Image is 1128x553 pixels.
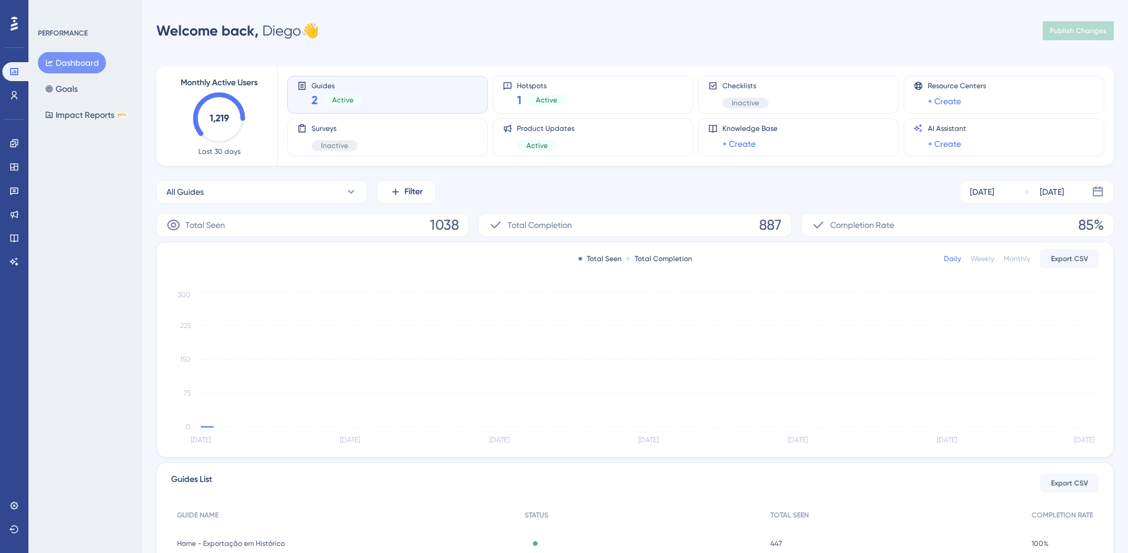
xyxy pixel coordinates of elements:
[177,539,285,548] span: Home - Exportação em Histórico
[638,436,658,444] tspan: [DATE]
[156,180,367,204] button: All Guides
[38,28,88,38] div: PERFORMANCE
[788,436,808,444] tspan: [DATE]
[970,254,994,263] div: Weekly
[311,81,363,89] span: Guides
[722,124,777,133] span: Knowledge Base
[489,436,509,444] tspan: [DATE]
[759,216,782,234] span: 887
[181,76,258,90] span: Monthly Active Users
[321,141,348,150] span: Inactive
[178,291,191,299] tspan: 300
[944,254,961,263] div: Daily
[536,95,557,105] span: Active
[507,218,572,232] span: Total Completion
[156,21,319,40] div: Diego 👋
[517,124,574,133] span: Product Updates
[430,216,459,234] span: 1038
[171,472,212,494] span: Guides List
[928,94,961,108] a: + Create
[928,137,961,151] a: + Create
[1031,539,1049,548] span: 100%
[117,112,127,118] div: BETA
[38,52,106,73] button: Dashboard
[970,185,994,199] div: [DATE]
[186,423,191,431] tspan: 0
[1078,216,1104,234] span: 85%
[404,185,423,199] span: Filter
[937,436,957,444] tspan: [DATE]
[38,104,134,126] button: Impact ReportsBETA
[311,92,318,108] span: 2
[517,81,567,89] span: Hotspots
[1051,478,1088,488] span: Export CSV
[1051,254,1088,263] span: Export CSV
[770,510,809,520] span: TOTAL SEEN
[1050,26,1107,36] span: Publish Changes
[722,81,769,91] span: Checklists
[928,81,986,91] span: Resource Centers
[770,539,782,548] span: 447
[166,185,204,199] span: All Guides
[191,436,211,444] tspan: [DATE]
[340,436,360,444] tspan: [DATE]
[156,22,259,39] span: Welcome back,
[722,137,756,151] a: + Create
[1040,474,1099,493] button: Export CSV
[526,141,548,150] span: Active
[180,355,191,364] tspan: 150
[830,218,894,232] span: Completion Rate
[928,124,966,133] span: AI Assistant
[377,180,436,204] button: Filter
[185,218,225,232] span: Total Seen
[210,112,229,124] text: 1,219
[579,254,622,263] div: Total Seen
[517,92,522,108] span: 1
[311,124,358,133] span: Surveys
[180,321,191,330] tspan: 225
[38,78,85,99] button: Goals
[1040,185,1064,199] div: [DATE]
[332,95,353,105] span: Active
[1040,249,1099,268] button: Export CSV
[1074,436,1094,444] tspan: [DATE]
[198,147,240,156] span: Last 30 days
[1031,510,1093,520] span: COMPLETION RATE
[177,510,218,520] span: GUIDE NAME
[1004,254,1030,263] div: Monthly
[525,510,548,520] span: STATUS
[626,254,692,263] div: Total Completion
[1043,21,1114,40] button: Publish Changes
[732,98,759,108] span: Inactive
[184,389,191,397] tspan: 75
